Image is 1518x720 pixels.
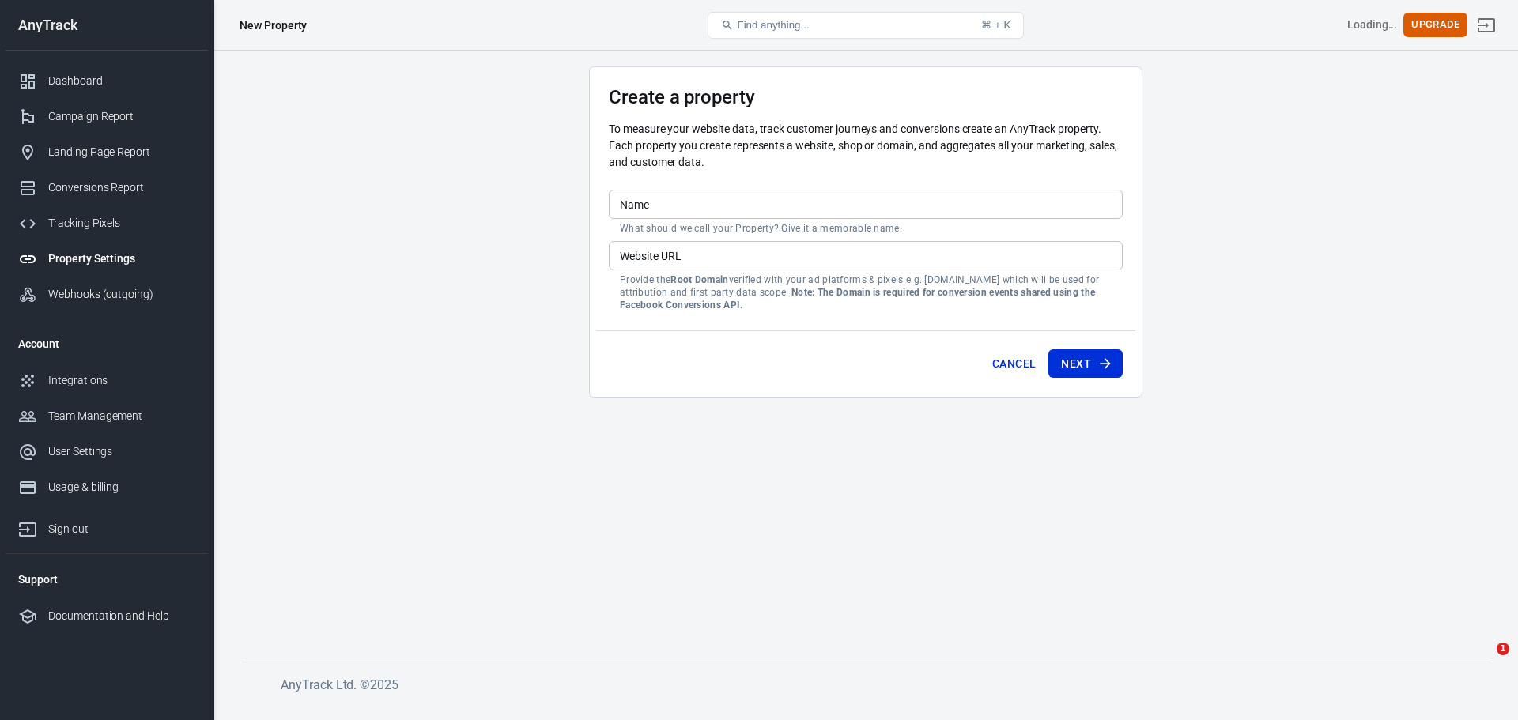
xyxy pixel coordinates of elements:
div: ⌘ + K [981,19,1010,31]
p: To measure your website data, track customer journeys and conversions create an AnyTrack property... [609,121,1123,171]
div: User Settings [48,443,195,460]
input: Your Website Name [609,190,1123,219]
p: Provide the verified with your ad platforms & pixels e.g. [DOMAIN_NAME] which will be used for at... [620,273,1112,311]
a: Usage & billing [6,469,208,505]
li: Account [6,325,208,363]
a: Integrations [6,363,208,398]
a: Campaign Report [6,99,208,134]
div: Webhooks (outgoing) [48,286,195,303]
div: New Property [240,17,307,33]
div: Landing Page Report [48,144,195,160]
a: Conversions Report [6,170,208,205]
div: Account id: <> [1347,17,1398,33]
div: Sign out [48,521,195,537]
a: Tracking Pixels [6,205,208,241]
strong: Note: The Domain is required for conversion events shared using the Facebook Conversions API. [620,287,1095,311]
a: Landing Page Report [6,134,208,170]
a: Property Settings [6,241,208,277]
div: Tracking Pixels [48,215,195,232]
div: Documentation and Help [48,608,195,624]
p: What should we call your Property? Give it a memorable name. [620,222,1112,235]
div: Team Management [48,408,195,424]
h3: Create a property [609,86,1123,108]
div: Conversions Report [48,179,195,196]
button: Upgrade [1403,13,1467,37]
a: Sign out [6,505,208,547]
button: Next [1048,349,1123,379]
input: example.com [609,241,1123,270]
h6: AnyTrack Ltd. © 2025 [281,675,1467,695]
a: Dashboard [6,63,208,99]
a: Team Management [6,398,208,434]
div: AnyTrack [6,18,208,32]
a: Sign out [1467,6,1505,44]
li: Support [6,560,208,598]
div: Property Settings [48,251,195,267]
strong: Root Domain [670,274,728,285]
button: Cancel [986,349,1042,379]
a: Webhooks (outgoing) [6,277,208,312]
span: Find anything... [737,19,809,31]
div: Usage & billing [48,479,195,496]
div: Campaign Report [48,108,195,125]
a: User Settings [6,434,208,469]
span: 1 [1497,643,1509,655]
button: Find anything...⌘ + K [708,12,1024,39]
iframe: Intercom live chat [1464,643,1502,680]
div: Integrations [48,372,195,389]
div: Dashboard [48,73,195,89]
